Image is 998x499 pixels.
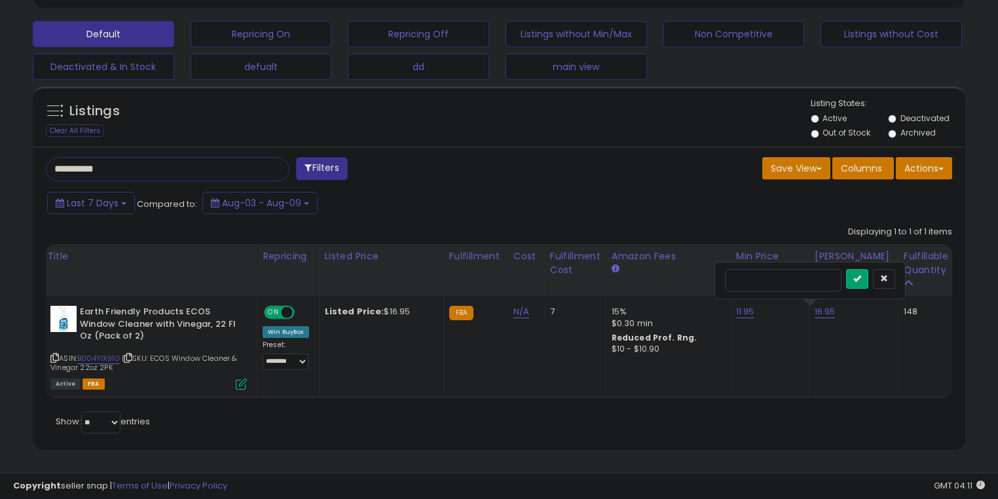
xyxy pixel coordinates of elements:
[325,306,434,318] div: $16.95
[506,54,647,80] button: main view
[191,21,332,47] button: Repricing On
[904,306,944,318] div: 148
[50,353,238,373] span: | SKU: ECOS Window Cleaner & Vinegar 22oz 2PK
[612,249,725,263] div: Amazon Fees
[821,21,962,47] button: Listings without Cost
[736,305,754,318] a: 11.95
[513,249,539,263] div: Cost
[263,249,314,263] div: Repricing
[222,196,301,210] span: Aug-03 - Aug-09
[170,479,227,492] a: Privacy Policy
[663,21,805,47] button: Non Competitive
[263,341,309,370] div: Preset:
[56,415,150,428] span: Show: entries
[815,305,836,318] a: 16.95
[762,157,830,179] button: Save View
[513,305,529,318] a: N/A
[612,263,619,275] small: Amazon Fees.
[46,124,104,137] div: Clear All Filters
[13,479,61,492] strong: Copyright
[550,249,601,277] div: Fulfillment Cost
[202,192,318,214] button: Aug-03 - Aug-09
[612,306,720,318] div: 15%
[296,157,347,180] button: Filters
[50,306,247,388] div: ASIN:
[67,196,119,210] span: Last 7 Days
[348,21,489,47] button: Repricing Off
[137,198,197,210] span: Compared to:
[904,249,949,277] div: Fulfillable Quantity
[900,127,936,138] label: Archived
[50,379,81,390] span: All listings currently available for purchase on Amazon
[811,98,966,110] p: Listing States:
[33,54,174,80] button: Deactivated & In Stock
[13,480,227,492] div: seller snap | |
[841,162,882,175] span: Columns
[822,113,847,124] label: Active
[33,21,174,47] button: Default
[822,127,870,138] label: Out of Stock
[896,157,952,179] button: Actions
[348,54,489,80] button: dd
[293,307,314,318] span: OFF
[900,113,950,124] label: Deactivated
[934,479,985,492] span: 2025-08-17 04:11 GMT
[47,249,251,263] div: Title
[449,306,473,320] small: FBA
[263,326,309,338] div: Win BuyBox
[832,157,894,179] button: Columns
[112,479,168,492] a: Terms of Use
[550,306,596,318] div: 7
[69,102,120,120] h5: Listings
[815,249,893,263] div: [PERSON_NAME]
[449,249,502,263] div: Fulfillment
[612,332,697,343] b: Reduced Prof. Rng.
[47,192,135,214] button: Last 7 Days
[612,318,720,329] div: $0.30 min
[77,353,120,364] a: B004YIX91G
[848,226,952,238] div: Displaying 1 to 1 of 1 items
[612,344,720,355] div: $10 - $10.90
[736,249,804,263] div: Min Price
[83,379,105,390] span: FBA
[265,307,282,318] span: ON
[191,54,332,80] button: defualt
[325,305,384,318] b: Listed Price:
[325,249,438,263] div: Listed Price
[50,306,77,332] img: 31bEl+QICIL._SL40_.jpg
[80,306,239,346] b: Earth Friendly Products ECOS Window Cleaner with Vinegar, 22 Fl Oz (Pack of 2)
[506,21,647,47] button: Listings without Min/Max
